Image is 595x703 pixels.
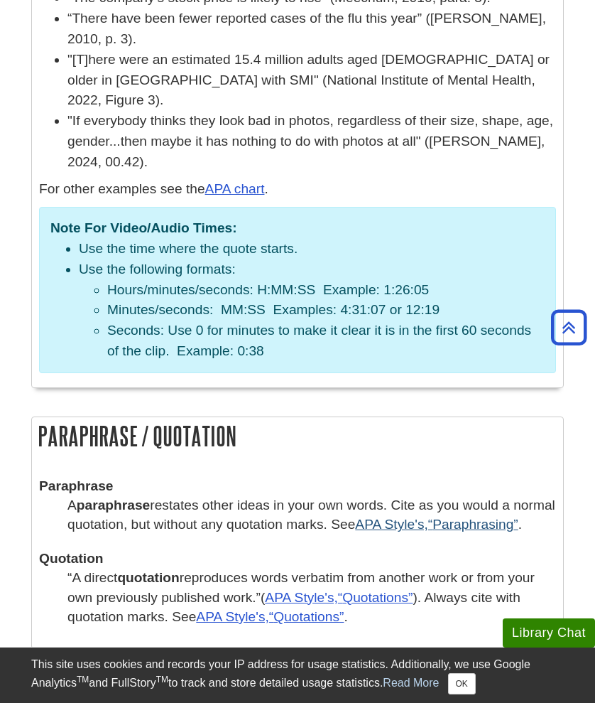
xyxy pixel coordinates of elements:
[31,656,564,694] div: This site uses cookies and records your IP address for usage statistics. Additionally, we use Goo...
[156,675,168,685] sup: TM
[428,517,518,532] q: Paraphrasing
[205,181,265,196] a: APA chart
[67,50,556,111] li: "[T]here were an estimated 15.4 million adults aged [DEMOGRAPHIC_DATA] or older in [GEOGRAPHIC_DA...
[107,280,545,301] li: Hours/minutes/seconds: H:MM:SS Example: 1:26:05
[32,417,563,455] h2: Paraphrase / Quotation
[67,495,556,535] dd: A restates other ideas in your own words. Cite as you would a normal quotation, but without any q...
[79,259,545,362] li: Use the following formats:
[67,111,556,172] li: "If everybody thinks they look bad in photos, regardless of their size, shape, age, gender...then...
[67,568,556,626] dd: ( ). Always cite with quotation marks. See .
[79,239,545,259] li: Use the time where the quote starts.
[269,609,344,624] q: Quotations
[196,609,344,624] a: APA Style's,Quotations
[107,300,545,321] li: Minutes/seconds: MM:SS Examples: 4:31:07 or 12:19
[77,498,150,513] strong: paraphrase
[546,318,591,337] a: Back to Top
[265,590,413,605] a: APA Style's,Quotations
[355,517,518,532] a: APA Style's,Paraphrasing
[338,590,413,605] q: Quotations
[117,570,179,585] strong: quotation
[50,220,237,235] strong: Note For Video/Audio Times:
[67,9,556,50] li: “There have been fewer reported cases of the flu this year” ([PERSON_NAME], 2010, p. 3).
[503,618,595,648] button: Library Chat
[67,570,535,604] q: A direct reproduces words verbatim from another work or from your own previously published work.
[39,179,556,200] p: For other examples see the .
[448,673,476,694] button: Close
[39,549,556,568] dt: Quotation
[77,675,89,685] sup: TM
[107,321,545,362] li: Seconds: Use 0 for minutes to make it clear it is in the first 60 seconds of the clip. Example: 0:38
[383,677,439,689] a: Read More
[39,476,556,495] dt: Paraphrase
